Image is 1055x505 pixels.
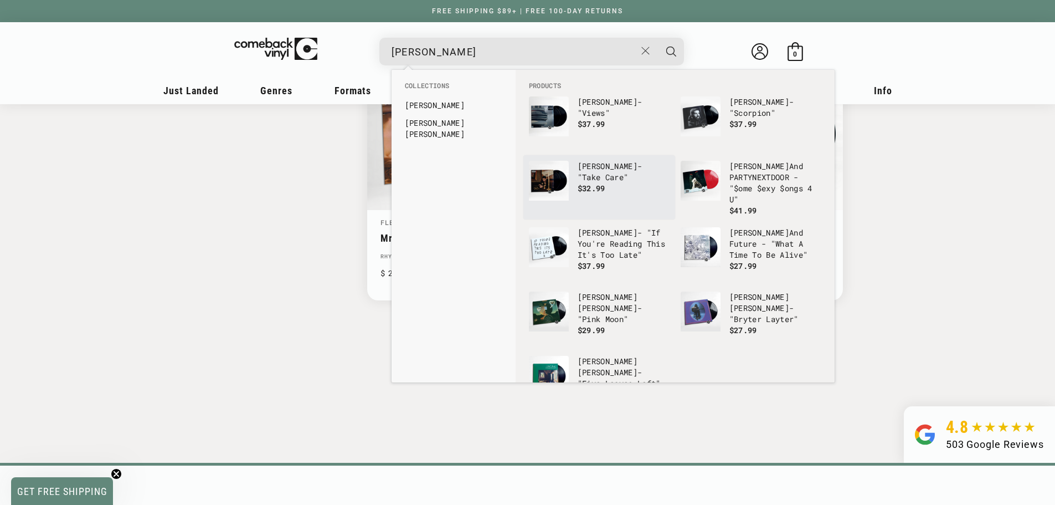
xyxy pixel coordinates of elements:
[729,227,789,238] b: [PERSON_NAME]
[675,286,827,350] li: products: Nick Drake - "Bryter Layter"
[578,183,605,193] span: $32.99
[729,325,757,335] span: $27.99
[334,85,371,96] span: Formats
[529,356,670,409] a: Nick Drake - "Five Leaves Left" [PERSON_NAME][PERSON_NAME]- "Five Leaves Left"
[635,39,656,63] button: Close
[971,422,1035,433] img: star5.svg
[681,96,821,150] a: Drake - "Scorpion" [PERSON_NAME]- "Scorpion" $37.99
[729,96,789,107] b: [PERSON_NAME]
[904,406,1055,463] a: 4.8 503 Google Reviews
[729,161,789,171] b: [PERSON_NAME]
[11,477,113,505] div: GET FREE SHIPPINGClose teaser
[516,70,835,382] div: Products
[367,365,843,376] p: Page 2 of 142
[578,227,637,238] b: [PERSON_NAME]
[523,155,675,220] li: products: Drake - "Take Care"
[729,227,821,261] p: And Future - "What A Time To Be Alive"
[578,303,637,313] b: [PERSON_NAME]
[380,218,440,227] a: Fleetwood Mac
[578,325,605,335] span: $29.99
[681,292,721,331] img: Nick Drake - "Bryter Layter"
[405,100,502,111] a: [PERSON_NAME]
[729,303,789,313] b: [PERSON_NAME]
[578,261,605,271] span: $37.99
[523,91,675,155] li: products: Drake - "Views"
[681,227,721,267] img: Drake And Future - "What A Time To Be Alive"
[681,96,721,136] img: Drake - "Scorpion"
[578,227,670,261] p: - "If You're Reading This It's Too Late"
[529,227,670,280] a: Drake - "If You're Reading This It's Too Late" [PERSON_NAME]- "If You're Reading This It's Too La...
[578,356,670,389] p: [PERSON_NAME] - "Five Leaves Left"
[367,328,843,376] nav: Pagination
[578,292,670,325] p: [PERSON_NAME] - "Pink Moon"
[681,161,721,201] img: Drake And PARTYNEXTDOOR - "$ome $exy $ongs 4 U"
[392,70,516,149] div: Collections
[529,356,569,396] img: Nick Drake - "Five Leaves Left"
[729,292,821,325] p: [PERSON_NAME] - "Bryter Layter"
[681,161,821,216] a: Drake And PARTYNEXTDOOR - "$ome $exy $ongs 4 U" [PERSON_NAME]And PARTYNEXTDOOR - "$ome $exy $ongs...
[578,96,670,119] p: - "Views"
[399,81,508,96] li: Collections
[163,85,219,96] span: Just Landed
[392,40,636,63] input: When autocomplete results are available use up and down arrows to review and enter to select
[793,50,797,58] span: 0
[17,486,107,497] span: GET FREE SHIPPING
[915,417,935,452] img: Group.svg
[578,119,605,129] span: $37.99
[529,161,569,201] img: Drake - "Take Care"
[729,261,757,271] span: $27.99
[675,91,827,155] li: products: Drake - "Scorpion"
[260,85,292,96] span: Genres
[529,96,569,136] img: Drake - "Views"
[578,161,670,183] p: - "Take Care"
[729,161,821,205] p: And PARTYNEXTDOOR - "$ome $exy $ongs 4 U"
[523,222,675,286] li: products: Drake - "If You're Reading This It's Too Late"
[729,119,757,129] span: $37.99
[874,85,892,96] span: Info
[405,129,465,139] b: [PERSON_NAME]
[380,232,505,244] a: Mr. Wonderful
[111,468,122,480] button: Close teaser
[729,96,821,119] p: - "Scorpion"
[421,7,634,15] a: FREE SHIPPING $89+ | FREE 100-DAY RETURNS
[399,96,508,114] li: collections: Drake
[675,222,827,286] li: products: Drake And Future - "What A Time To Be Alive"
[675,155,827,222] li: products: Drake And PARTYNEXTDOOR - "$ome $exy $ongs 4 U"
[946,437,1044,452] div: 503 Google Reviews
[657,38,685,65] button: Search
[399,114,508,143] li: collections: Nick Drake
[946,417,969,437] span: 4.8
[405,118,502,140] a: [PERSON_NAME][PERSON_NAME]
[729,205,757,216] span: $41.99
[529,292,670,345] a: Nick Drake - "Pink Moon" [PERSON_NAME][PERSON_NAME]- "Pink Moon" $29.99
[529,161,670,214] a: Drake - "Take Care" [PERSON_NAME]- "Take Care" $32.99
[523,286,675,350] li: products: Nick Drake - "Pink Moon"
[405,100,465,110] b: [PERSON_NAME]
[379,38,684,65] div: Search
[523,81,827,91] li: Products
[578,367,637,378] b: [PERSON_NAME]
[523,350,675,415] li: products: Nick Drake - "Five Leaves Left"
[529,292,569,331] img: Nick Drake - "Pink Moon"
[578,96,637,107] b: [PERSON_NAME]
[529,227,569,267] img: Drake - "If You're Reading This It's Too Late"
[681,292,821,345] a: Nick Drake - "Bryter Layter" [PERSON_NAME][PERSON_NAME]- "Bryter Layter" $27.99
[681,227,821,280] a: Drake And Future - "What A Time To Be Alive" [PERSON_NAME]And Future - "What A Time To Be Alive" ...
[529,96,670,150] a: Drake - "Views" [PERSON_NAME]- "Views" $37.99
[578,161,637,171] b: [PERSON_NAME]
